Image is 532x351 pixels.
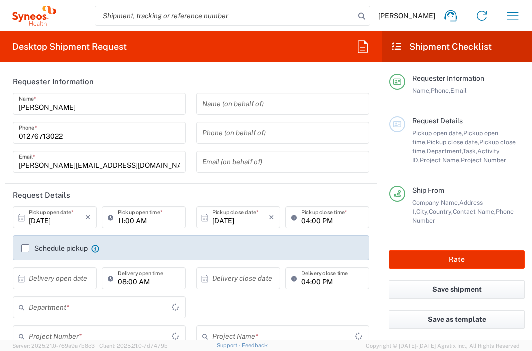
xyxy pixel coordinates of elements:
[389,310,525,329] button: Save as template
[378,11,435,20] span: [PERSON_NAME]
[416,208,429,215] span: City,
[85,209,91,225] i: ×
[389,250,525,269] button: Rate
[412,87,431,94] span: Name,
[412,199,459,206] span: Company Name,
[366,341,520,350] span: Copyright © [DATE]-[DATE] Agistix Inc., All Rights Reserved
[453,208,496,215] span: Contact Name,
[95,6,355,25] input: Shipment, tracking or reference number
[427,147,463,155] span: Department,
[412,186,444,194] span: Ship From
[391,41,492,53] h2: Shipment Checklist
[429,208,453,215] span: Country,
[13,190,70,200] h2: Request Details
[412,129,463,137] span: Pickup open date,
[461,156,506,164] span: Project Number
[269,209,274,225] i: ×
[21,244,88,252] label: Schedule pickup
[12,343,95,349] span: Server: 2025.21.0-769a9a7b8c3
[242,342,268,348] a: Feedback
[389,280,525,299] button: Save shipment
[427,138,479,146] span: Pickup close date,
[463,147,477,155] span: Task,
[217,342,242,348] a: Support
[99,343,168,349] span: Client: 2025.21.0-7d7479b
[13,77,94,87] h2: Requester Information
[12,41,127,53] h2: Desktop Shipment Request
[450,87,467,94] span: Email
[412,117,463,125] span: Request Details
[412,74,484,82] span: Requester Information
[420,156,461,164] span: Project Name,
[431,87,450,94] span: Phone,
